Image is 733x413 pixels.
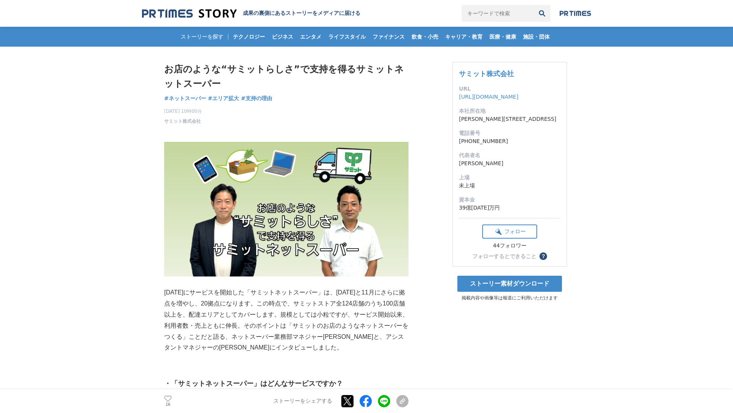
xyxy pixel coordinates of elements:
[164,142,408,276] img: thumbnail_6c35c680-87a3-11f0-9b88-d9a03df1220a.png
[459,151,560,159] dt: 代表者名
[459,196,560,204] dt: 資本金
[442,27,486,47] a: キャリア・教育
[459,204,560,212] dd: 39億[DATE]万円
[459,107,560,115] dt: 本社所在地
[297,27,325,47] a: エンタメ
[459,137,560,145] dd: [PHONE_NUMBER]
[520,27,553,47] a: 施設・団体
[462,5,534,22] input: キーワードで検索
[164,380,343,387] strong: ・「サミットネットスーパー」はどんなサービスですか？
[241,94,272,102] a: #支持の理由
[459,115,560,123] dd: [PERSON_NAME][STREET_ADDRESS]
[459,70,514,78] a: サミット株式会社
[164,108,202,115] span: [DATE] 10時00分
[164,62,408,91] h1: お店のような“サミットらしさ”で支持を得るサミットネットスーパー
[370,33,408,40] span: ファイナンス
[269,33,296,40] span: ビジネス
[452,295,567,301] p: 掲載内容や画像等は報道にご利用いただけます
[269,27,296,47] a: ビジネス
[241,95,272,102] span: #支持の理由
[459,85,560,93] dt: URL
[459,174,560,182] dt: 上場
[142,8,237,19] img: 成果の裏側にあるストーリーをメディアに届ける
[297,33,325,40] span: エンタメ
[520,33,553,40] span: 施設・団体
[273,398,332,405] p: ストーリーをシェアする
[459,94,518,100] a: [URL][DOMAIN_NAME]
[164,403,172,406] p: 16
[459,129,560,137] dt: 電話番号
[164,94,206,102] a: #ネットスーパー
[472,254,536,259] div: フォローするとできること
[208,94,239,102] a: #エリア拡大
[486,33,519,40] span: 医療・健康
[442,33,486,40] span: キャリア・教育
[457,276,562,292] a: ストーリー素材ダウンロード
[541,254,546,259] span: ？
[208,95,239,102] span: #エリア拡大
[243,10,360,17] h2: 成果の裏側にあるストーリーをメディアに届ける
[230,27,268,47] a: テクノロジー
[408,33,441,40] span: 飲食・小売
[142,8,360,19] a: 成果の裏側にあるストーリーをメディアに届ける 成果の裏側にあるストーリーをメディアに届ける
[560,10,591,16] img: prtimes
[459,159,560,167] dd: [PERSON_NAME]
[164,95,206,102] span: #ネットスーパー
[482,224,537,239] button: フォロー
[459,182,560,190] dd: 未上場
[482,242,537,249] div: 44フォロワー
[325,33,369,40] span: ライフスタイル
[534,5,551,22] button: 検索
[408,27,441,47] a: 飲食・小売
[539,252,547,260] button: ？
[230,33,268,40] span: テクノロジー
[325,27,369,47] a: ライフスタイル
[370,27,408,47] a: ファイナンス
[486,27,519,47] a: 医療・健康
[164,118,201,125] a: サミット株式会社
[164,287,408,353] p: [DATE]にサービスを開始した「サミットネットスーパー」は、[DATE]と11月にさらに拠点を増やし、20拠点になります。この時点で、サミットストア全124店舗のうち100店舗以上を、配達エリ...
